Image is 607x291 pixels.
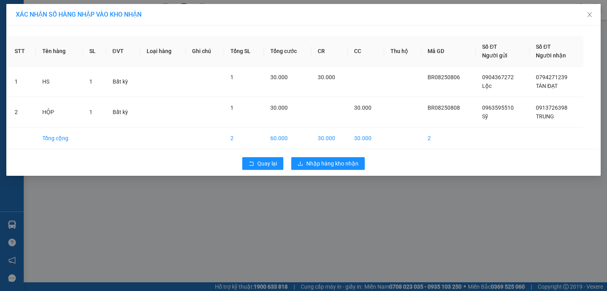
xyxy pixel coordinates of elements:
th: Ghi chú [186,36,224,67]
th: STT [8,36,36,67]
span: 0794271239 [536,74,567,80]
span: 1 [89,78,92,85]
span: close [586,11,593,18]
span: 30.000 [318,74,335,80]
span: 1 [230,105,234,111]
span: Số ĐT [482,44,497,50]
span: XÁC NHẬN SỐ HÀNG NHẬP VÀO KHO NHẬN [16,11,141,18]
td: 30.000 [311,127,348,149]
th: Loại hàng [140,36,186,67]
span: 0904367272 [482,74,514,80]
th: Tổng cước [264,36,311,67]
td: HS [36,67,83,97]
span: Sỹ [482,113,488,120]
span: Nhập hàng kho nhận [306,159,358,168]
span: 1 [89,109,92,115]
td: 30.000 [348,127,384,149]
td: 1 [8,67,36,97]
span: Lộc [482,83,492,89]
span: Người nhận [536,52,566,59]
span: download [298,161,303,167]
th: Tổng SL [224,36,264,67]
button: Close [579,4,601,26]
td: 60.000 [264,127,311,149]
span: 30.000 [354,105,371,111]
button: rollbackQuay lại [242,157,283,170]
th: Mã GD [421,36,476,67]
span: Người gửi [482,52,507,59]
span: Quay lại [257,159,277,168]
span: rollback [249,161,254,167]
th: SL [83,36,106,67]
span: BR08250806 [428,74,460,80]
td: Bất kỳ [106,67,140,97]
th: CC [348,36,384,67]
span: 0913726398 [536,105,567,111]
span: 0963595510 [482,105,514,111]
th: ĐVT [106,36,140,67]
td: Bất kỳ [106,97,140,127]
td: 2 [224,127,264,149]
span: 30.000 [270,74,288,80]
th: CR [311,36,348,67]
span: TÁN ĐẠT [536,83,558,89]
span: TRUNG [536,113,554,120]
td: 2 [421,127,476,149]
td: 2 [8,97,36,127]
span: Số ĐT [536,44,551,50]
td: Tổng cộng [36,127,83,149]
span: BR08250808 [428,105,460,111]
button: downloadNhập hàng kho nhận [291,157,365,170]
span: 30.000 [270,105,288,111]
td: HỘP [36,97,83,127]
span: 1 [230,74,234,80]
th: Tên hàng [36,36,83,67]
th: Thu hộ [384,36,421,67]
